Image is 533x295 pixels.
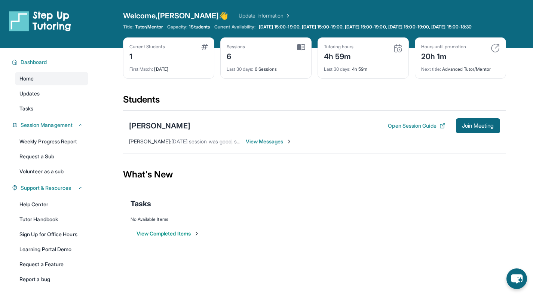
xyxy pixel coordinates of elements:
[227,44,245,50] div: Sessions
[15,150,88,163] a: Request a Sub
[421,50,466,62] div: 20h 1m
[15,72,88,85] a: Home
[135,24,163,30] span: Tutor/Mentor
[201,44,208,50] img: card
[123,10,229,21] span: Welcome, [PERSON_NAME] 👋
[15,165,88,178] a: Volunteer as a sub
[286,139,292,145] img: Chevron-Right
[246,138,292,145] span: View Messages
[297,44,305,51] img: card
[21,184,71,192] span: Support & Resources
[214,24,255,30] span: Current Availability:
[15,135,88,148] a: Weekly Progress Report
[324,44,354,50] div: Tutoring hours
[123,24,134,30] span: Title:
[123,94,506,110] div: Students
[15,228,88,241] a: Sign Up for Office Hours
[21,58,47,66] span: Dashboard
[421,66,441,72] span: Next title :
[239,12,291,19] a: Update Information
[257,24,474,30] a: [DATE] 15:00-19:00, [DATE] 15:00-19:00, [DATE] 15:00-19:00, [DATE] 15:00-19:00, [DATE] 15:00-18:30
[129,50,165,62] div: 1
[393,44,402,53] img: card
[421,62,500,72] div: Advanced Tutor/Mentor
[491,44,500,53] img: card
[129,121,190,131] div: [PERSON_NAME]
[18,58,84,66] button: Dashboard
[129,62,208,72] div: [DATE]
[18,121,84,129] button: Session Management
[123,158,506,191] div: What's New
[131,198,151,209] span: Tasks
[129,66,153,72] span: First Match :
[259,24,472,30] span: [DATE] 15:00-19:00, [DATE] 15:00-19:00, [DATE] 15:00-19:00, [DATE] 15:00-19:00, [DATE] 15:00-18:30
[129,138,171,145] span: [PERSON_NAME] :
[137,230,200,237] button: View Completed Items
[15,243,88,256] a: Learning Portal Demo
[421,44,466,50] div: Hours until promotion
[15,87,88,100] a: Updates
[284,12,291,19] img: Chevron Right
[227,50,245,62] div: 6
[388,122,445,130] button: Open Session Guide
[19,90,40,97] span: Updates
[227,66,254,72] span: Last 30 days :
[131,216,499,222] div: No Available Items
[15,213,88,226] a: Tutor Handbook
[462,124,494,128] span: Join Meeting
[227,62,305,72] div: 6 Sessions
[15,102,88,115] a: Tasks
[15,258,88,271] a: Request a Feature
[9,10,71,31] img: logo
[15,273,88,286] a: Report a bug
[456,118,500,133] button: Join Meeting
[189,24,210,30] span: 1 Students
[167,24,188,30] span: Capacity:
[15,198,88,211] a: Help Center
[324,62,402,72] div: 4h 59m
[171,138,271,145] span: [DATE] session was good, see you [DATE]
[19,75,34,82] span: Home
[19,105,33,112] span: Tasks
[18,184,84,192] button: Support & Resources
[324,66,351,72] span: Last 30 days :
[21,121,73,129] span: Session Management
[324,50,354,62] div: 4h 59m
[506,268,527,289] button: chat-button
[129,44,165,50] div: Current Students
